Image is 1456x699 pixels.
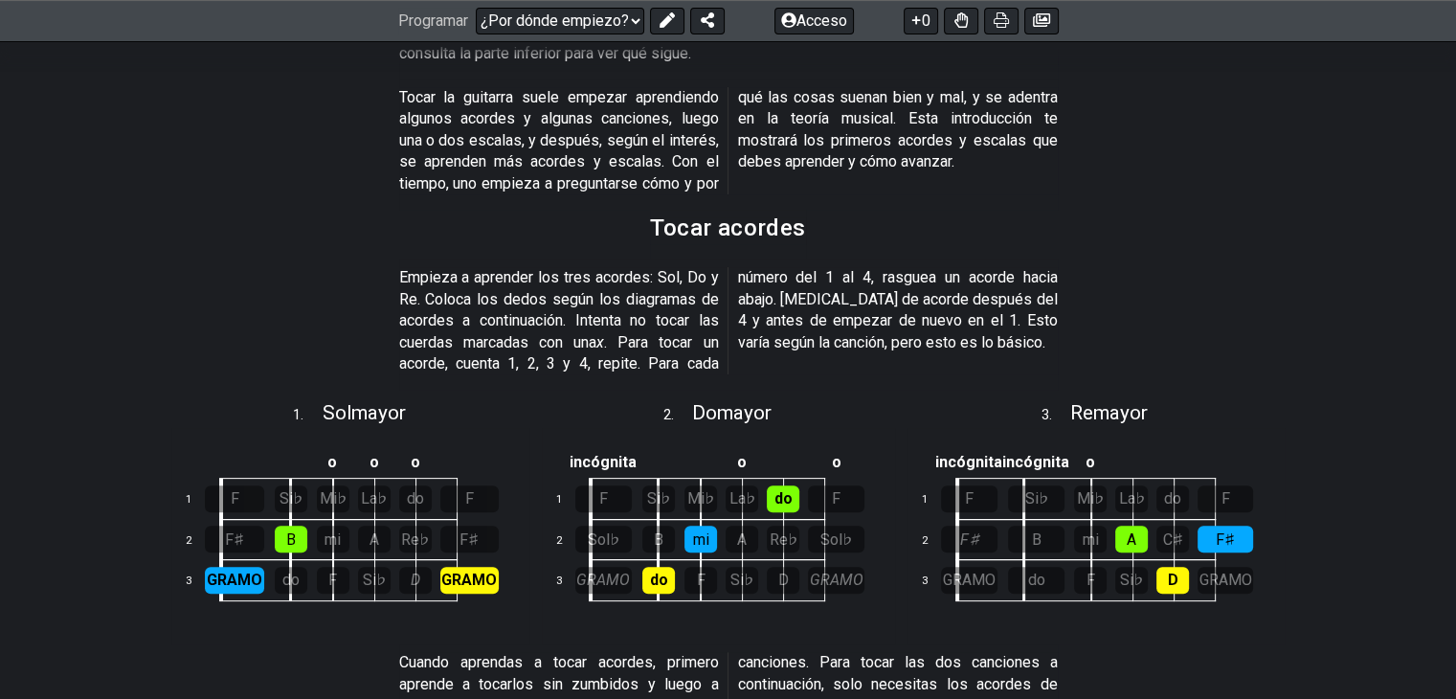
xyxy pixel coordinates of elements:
[570,453,637,471] font: incógnita
[1083,530,1099,549] font: mi
[690,8,725,34] button: Compartir ajuste preestablecido
[1120,571,1143,589] font: Si♭
[965,489,974,507] font: F
[922,493,928,506] font: 1
[1216,530,1235,549] font: F♯
[1049,407,1052,423] font: .
[399,88,1058,192] font: Tocar la guitarra suele empezar aprendiendo algunos acordes y algunas canciones, luego una o dos ...
[922,533,928,546] font: 2
[943,571,996,589] font: GRAMO
[692,401,717,424] font: Do
[576,571,630,589] font: GRAMO
[556,575,562,587] font: 3
[351,401,406,424] font: mayor
[1086,453,1095,471] font: o
[1164,489,1181,507] font: do
[207,571,262,589] font: GRAMO
[1093,401,1148,424] font: mayor
[1163,530,1183,549] font: C♯
[1127,530,1136,549] font: A
[328,571,337,589] font: F
[1119,489,1145,507] font: La♭
[370,530,379,549] font: A
[401,530,429,549] font: Re♭
[692,530,708,549] font: mi
[959,530,978,549] font: F♯
[944,8,978,34] button: Activar o desactivar la destreza para todos los kits de trastes
[1070,401,1093,424] font: Re
[465,489,474,507] font: F
[399,1,1058,62] font: Empezar a tocar la guitarra no es necesariamente un gran proyecto; solo necesitas una guitarra, u...
[301,407,303,423] font: .
[327,453,337,471] font: o
[832,453,841,471] font: o
[588,530,619,549] font: Sol♭
[556,533,562,546] font: 2
[796,12,847,31] font: Acceso
[696,571,705,589] font: F
[596,333,604,351] font: x
[1077,489,1104,507] font: Mi♭
[459,530,479,549] font: F♯
[777,571,788,589] font: D
[1199,571,1252,589] font: GRAMO
[411,571,420,589] font: D
[320,489,347,507] font: Mi♭
[832,489,840,507] font: F
[441,571,497,589] font: GRAMO
[730,571,753,589] font: Si♭
[922,575,928,587] font: 3
[556,493,562,506] font: 1
[922,12,930,31] font: 0
[769,530,796,549] font: Re♭
[1024,8,1059,34] button: Crear imagen
[325,530,341,549] font: mi
[282,571,300,589] font: do
[1024,489,1047,507] font: Si♭
[407,489,424,507] font: do
[231,489,239,507] font: F
[717,401,772,424] font: mayor
[186,533,191,546] font: 2
[370,453,379,471] font: o
[225,530,244,549] font: F♯
[361,489,387,507] font: La♭
[728,489,754,507] font: La♭
[1027,571,1044,589] font: do
[687,489,714,507] font: Mi♭
[293,407,301,423] font: 1
[1031,530,1041,549] font: B
[737,453,747,471] font: o
[654,530,663,549] font: B
[820,530,852,549] font: Sol♭
[773,489,792,507] font: do
[737,530,747,549] font: A
[399,268,1058,372] font: . Para tocar un acorde, cuenta 1, 2, 3 y 4, repite. Para cada número del 1 al 4, rasguea un acord...
[650,214,806,241] font: Tocar acordes
[1086,571,1095,589] font: F
[663,407,671,423] font: 2
[280,489,302,507] font: Si♭
[323,401,351,424] font: Sol
[399,268,719,350] font: Empieza a aprender los tres acordes: Sol, Do y Re. Coloca los dedos según los diagramas de acorde...
[774,8,854,34] button: Acceso
[186,493,191,506] font: 1
[1221,489,1230,507] font: F
[810,571,863,589] font: GRAMO
[599,489,608,507] font: F
[476,8,644,34] select: Programar
[411,453,420,471] font: o
[1168,571,1178,589] font: D
[649,571,667,589] font: do
[935,453,1002,471] font: incógnita
[984,8,1019,34] button: Imprimir
[398,12,468,31] font: Programar
[363,571,386,589] font: Si♭
[650,8,684,34] button: Editar ajuste preestablecido
[904,8,938,34] button: 0
[671,407,674,423] font: .
[1002,453,1069,471] font: incógnita
[647,489,670,507] font: Si♭
[186,575,191,587] font: 3
[1042,407,1049,423] font: 3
